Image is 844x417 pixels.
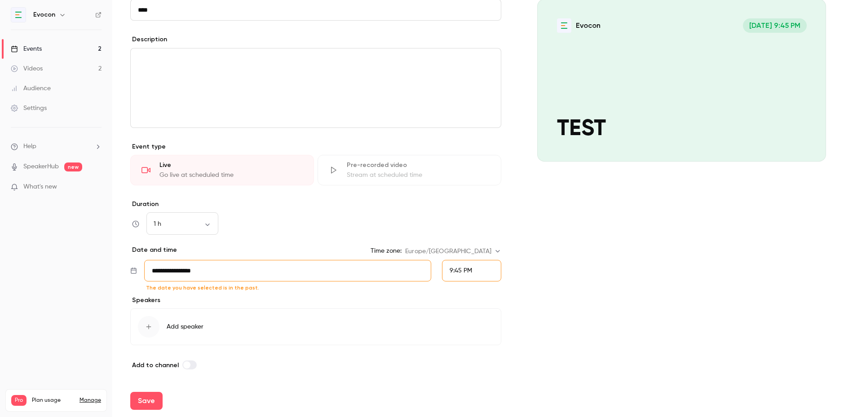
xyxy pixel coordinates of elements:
section: description [130,48,501,128]
p: Speakers [130,296,501,305]
div: Pre-recorded video [347,161,490,170]
input: Tue, Feb 17, 2026 [144,260,431,281]
span: Pro [11,395,27,406]
label: Duration [130,200,501,209]
label: Time zone: [371,246,402,255]
div: Videos [11,64,43,73]
div: Live [159,161,303,170]
div: Pre-recorded videoStream at scheduled time [318,155,501,185]
div: Europe/[GEOGRAPHIC_DATA] [405,247,501,256]
div: Stream at scheduled time [347,171,490,180]
img: Evocon [11,8,26,22]
div: Settings [11,104,47,113]
iframe: Noticeable Trigger [91,183,102,191]
span: Plan usage [32,397,74,404]
label: Description [130,35,167,44]
div: Audience [11,84,51,93]
div: 1 h [146,219,218,228]
span: new [64,162,82,171]
span: Help [23,142,36,151]
span: Add to channel [132,361,179,369]
span: Add speaker [167,322,203,331]
li: help-dropdown-opener [11,142,102,151]
div: From [442,260,501,281]
h6: Evocon [33,10,55,19]
p: Date and time [130,246,177,255]
span: 9:45 PM [450,268,472,274]
span: What's new [23,182,57,192]
div: Go live at scheduled time [159,171,303,180]
a: SpeakerHub [23,162,59,171]
button: Add speaker [130,308,501,345]
a: Manage [80,397,101,404]
p: Event type [130,142,501,151]
div: Events [11,44,42,53]
div: LiveGo live at scheduled time [130,155,314,185]
span: The date you have selected is in the past. [146,284,259,291]
button: Save [130,392,163,410]
div: editor [131,48,501,127]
